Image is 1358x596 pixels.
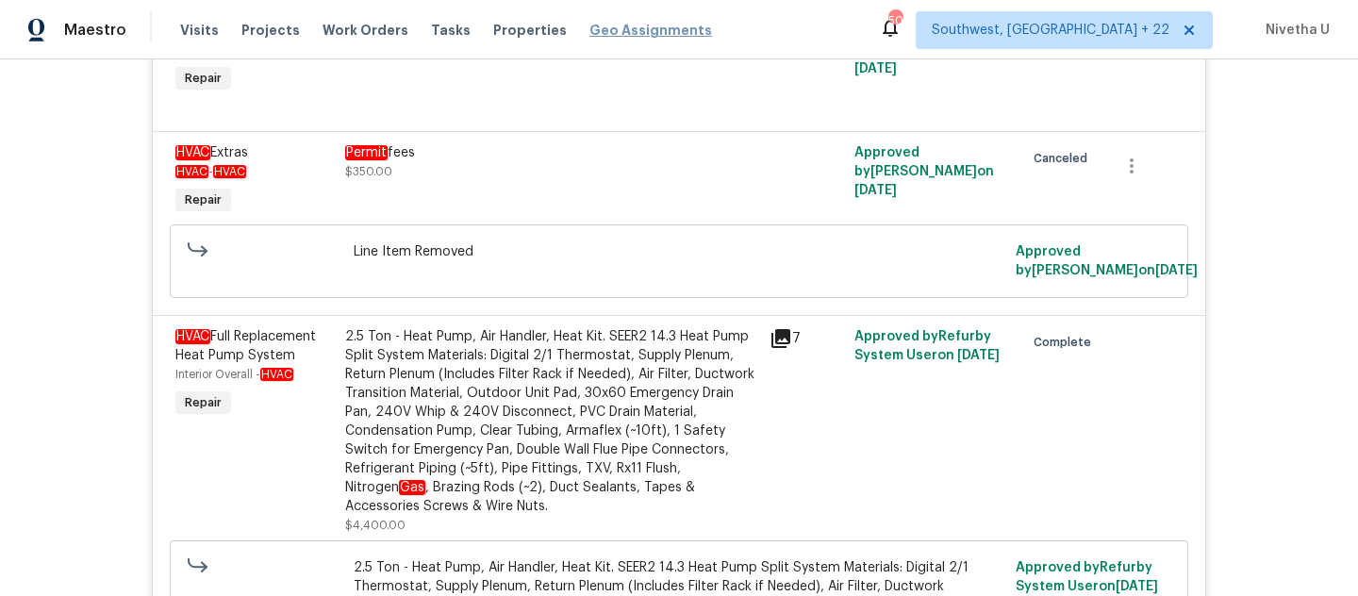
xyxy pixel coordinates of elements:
[175,165,208,178] em: HVAC
[345,520,406,531] span: $4,400.00
[345,327,758,516] div: 2.5 Ton - Heat Pump, Air Handler, Heat Kit. SEER2 14.3 Heat Pump Split System Materials: Digital ...
[323,21,408,40] span: Work Orders
[1116,580,1158,593] span: [DATE]
[957,349,1000,362] span: [DATE]
[64,21,126,40] span: Maestro
[1016,245,1198,277] span: Approved by [PERSON_NAME] on
[241,21,300,40] span: Projects
[854,62,897,75] span: [DATE]
[177,190,229,209] span: Repair
[854,330,1000,362] span: Approved by Refurby System User on
[431,24,471,37] span: Tasks
[1258,21,1330,40] span: Nivetha U
[180,21,219,40] span: Visits
[213,165,246,178] em: HVAC
[1034,149,1095,168] span: Canceled
[932,21,1169,40] span: Southwest, [GEOGRAPHIC_DATA] + 22
[177,69,229,88] span: Repair
[399,480,425,495] em: Gas
[589,21,712,40] span: Geo Assignments
[177,393,229,412] span: Repair
[854,146,994,197] span: Approved by [PERSON_NAME] on
[175,369,293,380] span: Interior Overall -
[1016,561,1158,593] span: Approved by Refurby System User on
[345,143,758,162] div: fees
[175,166,246,177] span: -
[260,368,293,381] em: HVAC
[1034,333,1099,352] span: Complete
[888,11,902,30] div: 508
[175,329,210,344] em: HVAC
[770,327,843,350] div: 7
[1155,264,1198,277] span: [DATE]
[175,145,210,160] em: HVAC
[854,184,897,197] span: [DATE]
[175,145,248,160] span: Extras
[493,21,567,40] span: Properties
[175,329,316,362] span: Full Replacement Heat Pump System
[345,166,392,177] span: $350.00
[354,242,1005,261] span: Line Item Removed
[345,145,388,160] em: Permit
